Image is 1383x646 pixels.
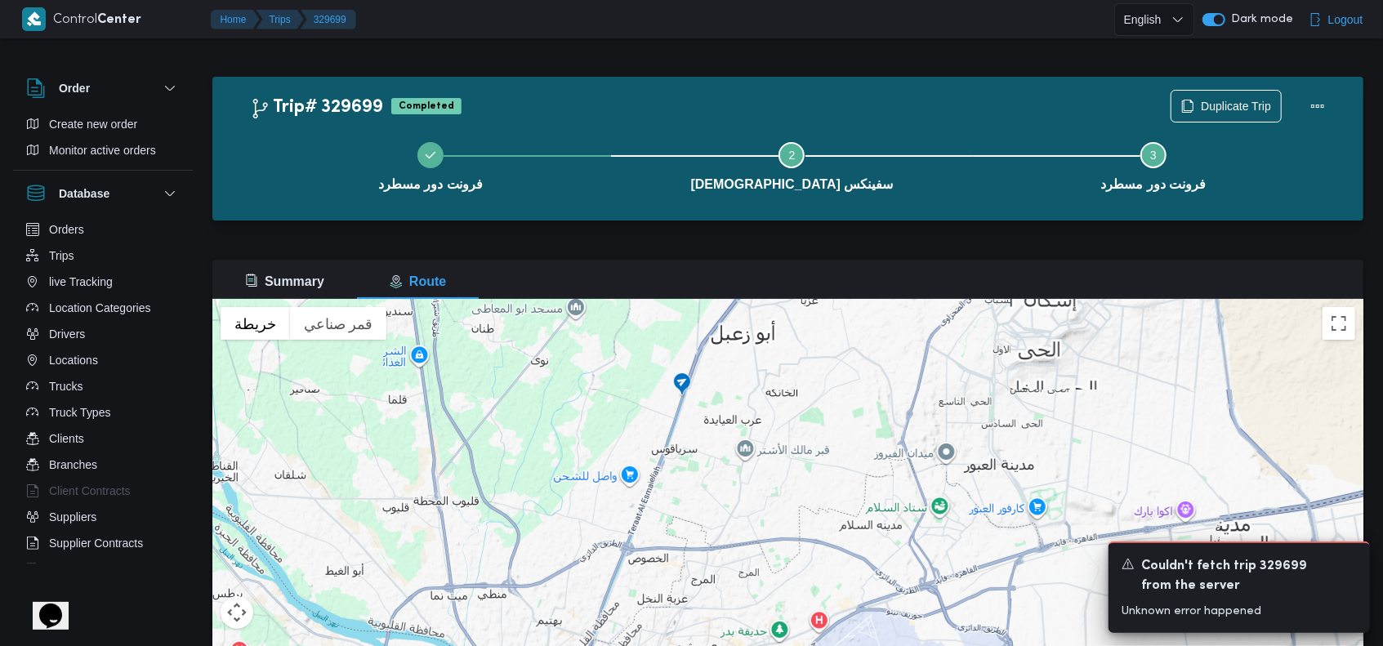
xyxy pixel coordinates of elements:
span: 3 [1150,149,1157,162]
button: Orders [20,216,186,243]
button: تبديل إلى العرض ملء الشاشة [1323,307,1355,340]
span: Truck Types [49,403,110,422]
span: live Tracking [49,272,113,292]
span: Trips [49,246,74,265]
button: Locations [20,347,186,373]
h3: Order [59,78,90,98]
span: Locations [49,350,98,370]
span: فرونت دور مسطرد [378,175,484,194]
button: Truck Types [20,399,186,425]
svg: Step 1 is complete [424,149,437,162]
span: Route [390,274,446,288]
h3: Database [59,184,109,203]
span: Client Contracts [49,481,131,501]
button: live Tracking [20,269,186,295]
span: Completed [391,98,462,114]
p: Unknown error happened [1122,603,1357,620]
div: Database [13,216,193,570]
span: [DEMOGRAPHIC_DATA] سفينكس [691,175,894,194]
button: Order [26,78,180,98]
img: X8yXhbKr1z7QwAAAABJRU5ErkJggg== [22,7,46,31]
button: 329699 [301,10,356,29]
button: Supplier Contracts [20,530,186,556]
span: Devices [49,559,90,579]
button: عناصر التحكّم بطريقة عرض الخريطة [221,596,253,629]
button: Client Contracts [20,478,186,504]
span: Couldn't fetch trip 329699 from the server [1141,557,1337,596]
button: Trucks [20,373,186,399]
span: Dark mode [1225,13,1294,26]
button: عرض صور القمر الصناعي [290,307,386,340]
button: Monitor active orders [20,137,186,163]
b: Center [98,14,142,26]
span: Summary [245,274,324,288]
iframe: chat widget [16,581,69,630]
span: Drivers [49,324,85,344]
button: Branches [20,452,186,478]
span: Suppliers [49,507,96,527]
button: Trips [20,243,186,269]
button: فرونت دور مسطرد [973,123,1334,207]
span: Branches [49,455,97,474]
button: عرض خريطة الشارع [221,307,290,340]
button: Drivers [20,321,186,347]
button: Database [26,184,180,203]
button: Trips [257,10,304,29]
span: Duplicate Trip [1201,96,1271,116]
span: Trucks [49,376,83,396]
button: Suppliers [20,504,186,530]
span: فرونت دور مسطرد [1100,175,1206,194]
b: Completed [399,101,454,111]
button: Location Categories [20,295,186,321]
span: Supplier Contracts [49,533,143,553]
span: Location Categories [49,298,151,318]
span: Monitor active orders [49,140,156,160]
button: Actions [1301,90,1334,123]
div: Notification [1122,556,1357,596]
h2: Trip# 329699 [250,97,383,118]
span: Logout [1328,10,1363,29]
button: Clients [20,425,186,452]
span: Orders [49,220,84,239]
span: 2 [789,149,796,162]
button: [DEMOGRAPHIC_DATA] سفينكس [611,123,972,207]
button: Create new order [20,111,186,137]
span: Create new order [49,114,137,134]
button: Duplicate Trip [1171,90,1282,123]
button: Devices [20,556,186,582]
button: Home [211,10,260,29]
button: فرونت دور مسطرد [250,123,611,207]
div: Order [13,111,193,170]
span: Clients [49,429,84,448]
button: Logout [1302,3,1370,36]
